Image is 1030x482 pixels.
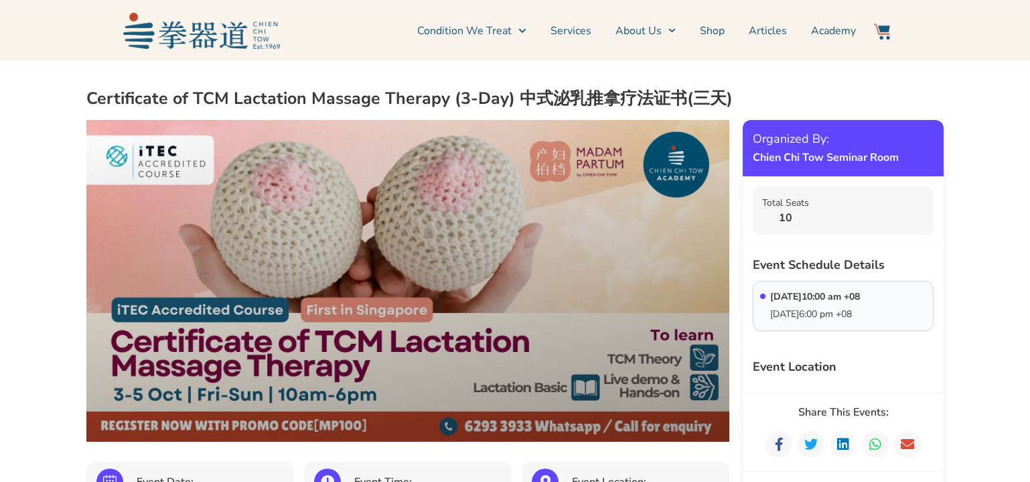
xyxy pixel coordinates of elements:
[753,256,934,274] div: Event Schedule Details
[753,149,899,166] strong: Chien Chi Tow Seminar Room
[770,292,860,303] p: [DATE]10:00 am +08
[700,14,725,48] a: Shop
[874,23,890,40] img: Website Icon-03
[762,196,809,210] div: Total Seats
[811,14,856,48] a: Academy
[770,309,852,320] p: [DATE]6:00 pm +08
[86,88,944,110] h2: Certificate of TCM Lactation Massage Therapy (3-Day) 中式泌乳推拿疗法证书(三天)
[615,14,676,48] a: About Us
[550,14,591,48] a: Services
[798,407,889,418] span: Share This Events:
[749,14,787,48] a: Articles
[287,14,856,48] nav: Menu
[417,14,526,48] a: Condition We Treat
[753,358,836,376] div: Event Location
[762,210,809,226] strong: 10
[753,130,899,148] div: Organized By:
